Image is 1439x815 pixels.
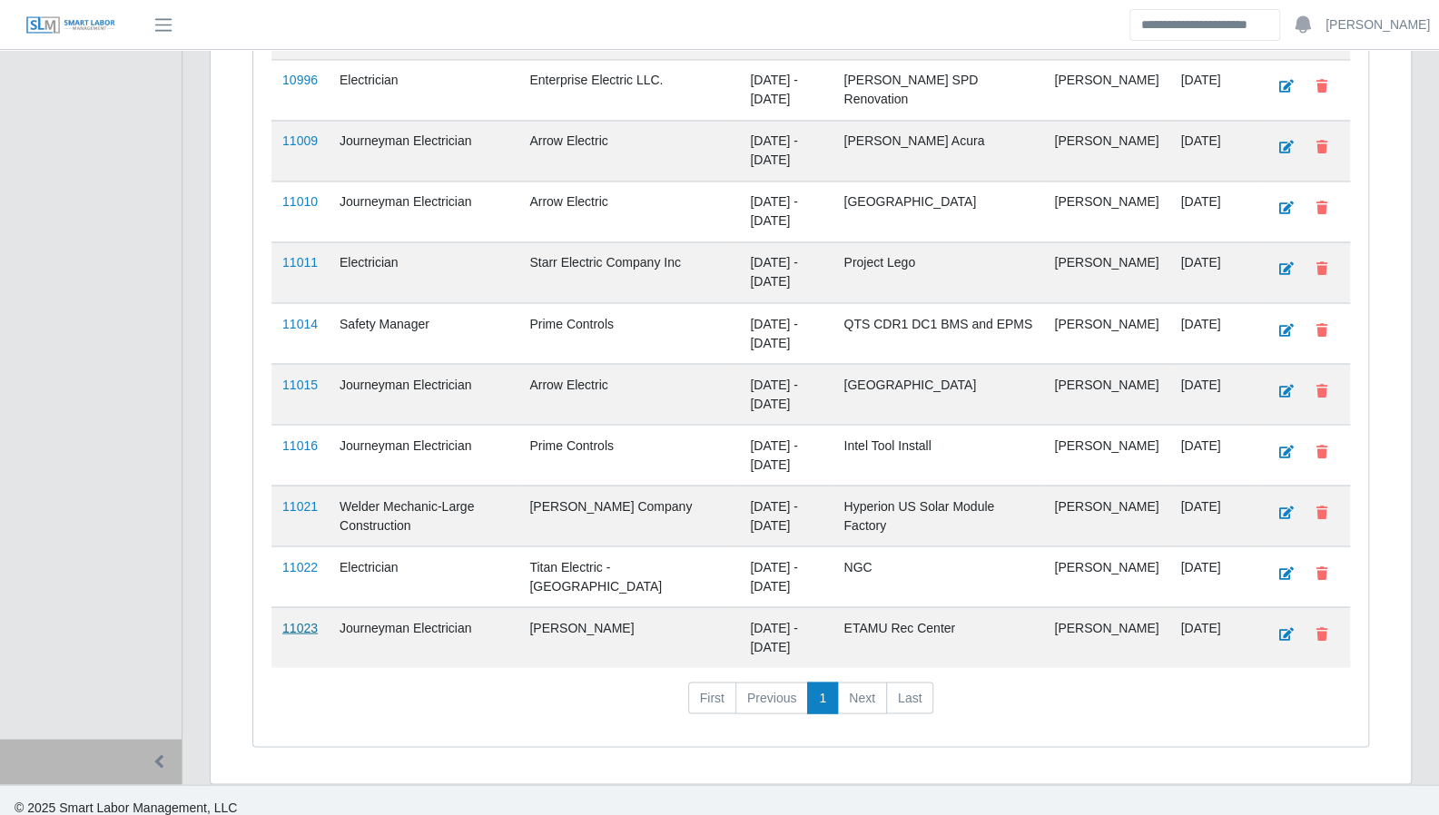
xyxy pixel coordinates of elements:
a: 11015 [282,377,318,391]
a: 11011 [282,255,318,270]
a: 11016 [282,437,318,452]
td: [DATE] [1169,545,1257,606]
td: [DATE] [1169,120,1257,181]
td: [DATE] - [DATE] [739,606,833,667]
td: [PERSON_NAME] [1043,120,1169,181]
td: QTS CDR1 DC1 BMS and EPMS [833,302,1043,363]
td: NGC [833,545,1043,606]
td: [DATE] - [DATE] [739,120,833,181]
td: [DATE] [1169,606,1257,667]
a: [PERSON_NAME] [1326,15,1430,34]
a: 10996 [282,73,318,87]
a: 11010 [282,194,318,209]
td: Journeyman Electrician [329,606,518,667]
td: [DATE] [1169,485,1257,545]
td: [GEOGRAPHIC_DATA] [833,181,1043,241]
td: [PERSON_NAME] [1043,181,1169,241]
td: [DATE] - [DATE] [739,181,833,241]
td: [PERSON_NAME] [1043,545,1169,606]
td: [PERSON_NAME] Acura [833,120,1043,181]
td: Arrow Electric [518,181,739,241]
td: [PERSON_NAME] [1043,485,1169,545]
td: [PERSON_NAME] [1043,606,1169,667]
td: [PERSON_NAME] [1043,241,1169,302]
td: [DATE] - [DATE] [739,302,833,363]
td: Hyperion US Solar Module Factory [833,485,1043,545]
td: [DATE] [1169,363,1257,424]
td: ETAMU Rec Center [833,606,1043,667]
td: Electrician [329,59,518,120]
td: [DATE] - [DATE] [739,424,833,485]
td: Titan Electric - [GEOGRAPHIC_DATA] [518,545,739,606]
td: Project Lego [833,241,1043,302]
a: 11014 [282,316,318,330]
td: Journeyman Electrician [329,424,518,485]
a: 11009 [282,133,318,148]
td: [DATE] - [DATE] [739,545,833,606]
td: Journeyman Electrician [329,181,518,241]
td: Safety Manager [329,302,518,363]
td: Electrician [329,545,518,606]
td: [DATE] [1169,181,1257,241]
span: © 2025 Smart Labor Management, LLC [15,800,237,814]
td: Prime Controls [518,424,739,485]
td: [PERSON_NAME] [518,606,739,667]
td: [DATE] - [DATE] [739,241,833,302]
a: 11021 [282,498,318,513]
td: Intel Tool Install [833,424,1043,485]
td: [DATE] [1169,59,1257,120]
td: Journeyman Electrician [329,363,518,424]
td: [DATE] - [DATE] [739,485,833,545]
td: Starr Electric Company Inc [518,241,739,302]
td: [DATE] - [DATE] [739,363,833,424]
td: Journeyman Electrician [329,120,518,181]
td: Enterprise Electric LLC. [518,59,739,120]
td: [PERSON_NAME] [1043,424,1169,485]
td: Prime Controls [518,302,739,363]
td: [PERSON_NAME] SPD Renovation [833,59,1043,120]
td: [PERSON_NAME] [1043,302,1169,363]
td: [DATE] [1169,241,1257,302]
td: Electrician [329,241,518,302]
a: 1 [807,682,838,714]
td: [DATE] [1169,302,1257,363]
img: SLM Logo [25,15,116,35]
td: [DATE] [1169,424,1257,485]
td: [PERSON_NAME] [1043,363,1169,424]
nav: pagination [271,682,1350,729]
input: Search [1129,9,1280,41]
td: [PERSON_NAME] [1043,59,1169,120]
td: Arrow Electric [518,363,739,424]
td: [GEOGRAPHIC_DATA] [833,363,1043,424]
a: 11023 [282,620,318,634]
td: Welder Mechanic-Large Construction [329,485,518,545]
td: [PERSON_NAME] Company [518,485,739,545]
a: 11022 [282,559,318,574]
td: [DATE] - [DATE] [739,59,833,120]
td: Arrow Electric [518,120,739,181]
